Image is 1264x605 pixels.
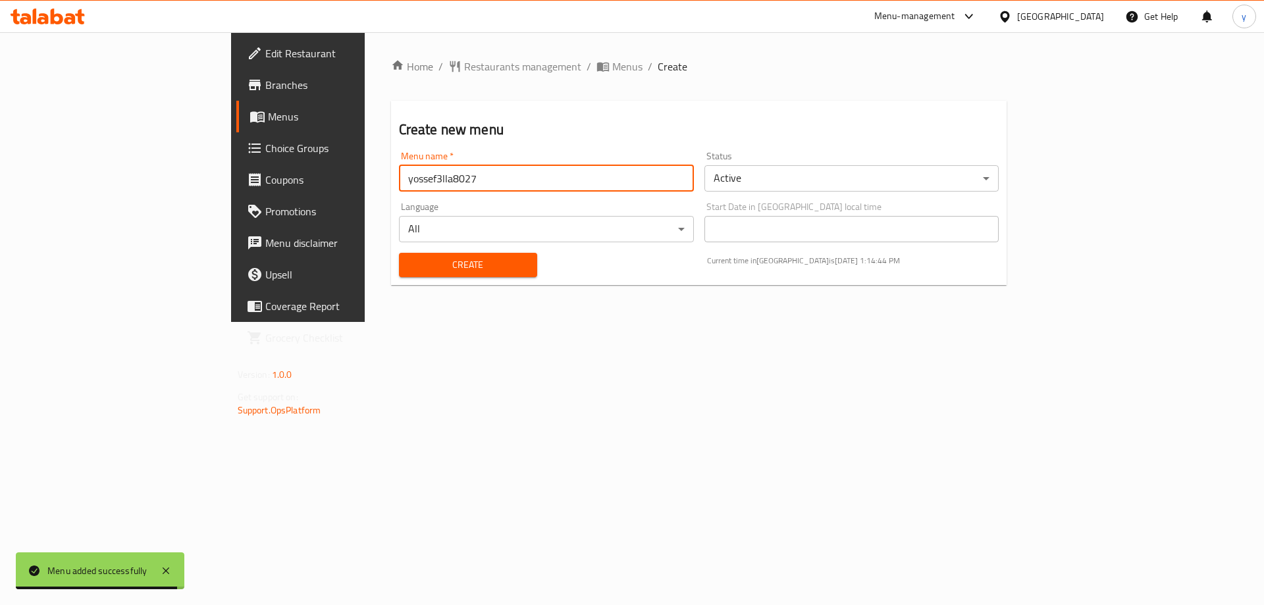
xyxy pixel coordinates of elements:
[236,259,442,290] a: Upsell
[265,172,432,188] span: Coupons
[874,9,955,24] div: Menu-management
[265,330,432,346] span: Grocery Checklist
[612,59,643,74] span: Menus
[47,564,147,578] div: Menu added successfully
[265,298,432,314] span: Coverage Report
[399,165,694,192] input: Please enter Menu name
[399,253,537,277] button: Create
[399,120,999,140] h2: Create new menu
[448,59,581,74] a: Restaurants management
[268,109,432,124] span: Menus
[236,38,442,69] a: Edit Restaurant
[236,164,442,196] a: Coupons
[272,366,292,383] span: 1.0.0
[236,196,442,227] a: Promotions
[648,59,652,74] li: /
[399,216,694,242] div: All
[236,227,442,259] a: Menu disclaimer
[1242,9,1246,24] span: y
[587,59,591,74] li: /
[265,203,432,219] span: Promotions
[236,132,442,164] a: Choice Groups
[238,388,298,406] span: Get support on:
[391,59,1007,74] nav: breadcrumb
[265,267,432,282] span: Upsell
[236,101,442,132] a: Menus
[596,59,643,74] a: Menus
[265,235,432,251] span: Menu disclaimer
[409,257,527,273] span: Create
[707,255,999,267] p: Current time in [GEOGRAPHIC_DATA] is [DATE] 1:14:44 PM
[265,140,432,156] span: Choice Groups
[1017,9,1104,24] div: [GEOGRAPHIC_DATA]
[265,45,432,61] span: Edit Restaurant
[238,402,321,419] a: Support.OpsPlatform
[265,77,432,93] span: Branches
[236,322,442,354] a: Grocery Checklist
[658,59,687,74] span: Create
[236,290,442,322] a: Coverage Report
[238,366,270,383] span: Version:
[704,165,999,192] div: Active
[236,69,442,101] a: Branches
[464,59,581,74] span: Restaurants management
